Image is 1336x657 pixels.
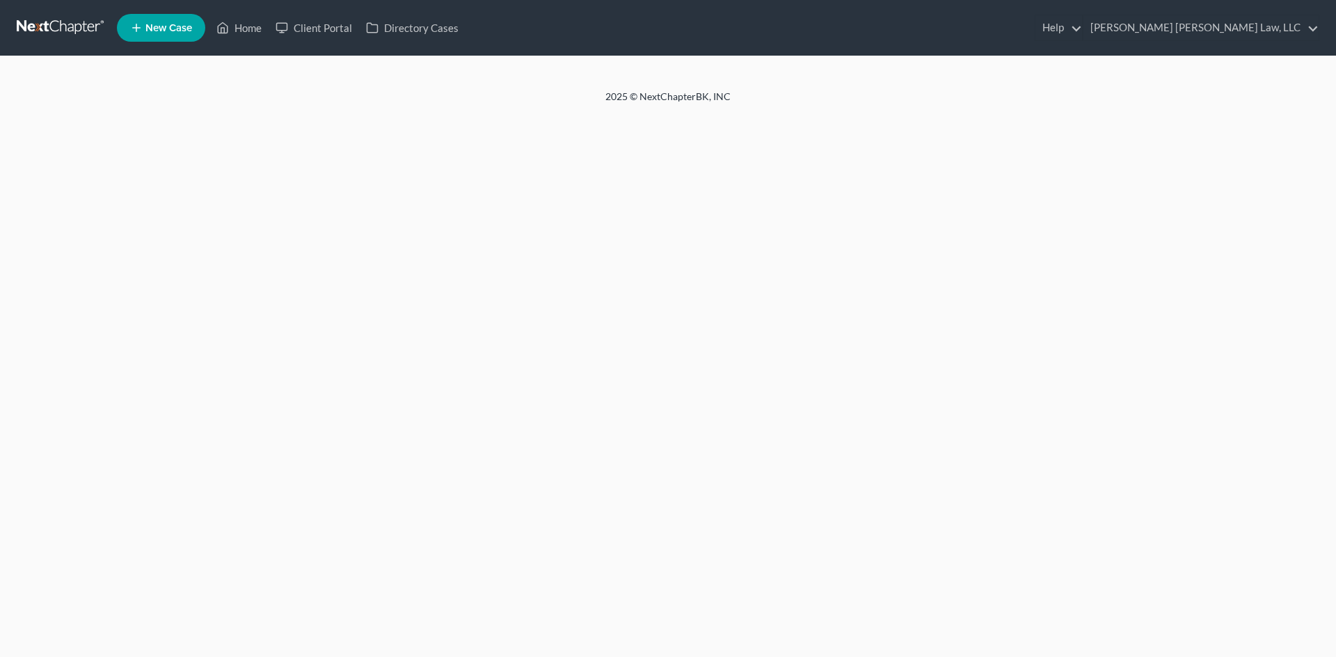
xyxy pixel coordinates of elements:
div: 2025 © NextChapterBK, INC [271,90,1065,115]
a: Home [209,15,269,40]
a: [PERSON_NAME] [PERSON_NAME] Law, LLC [1083,15,1319,40]
a: Help [1035,15,1082,40]
a: Directory Cases [359,15,466,40]
a: Client Portal [269,15,359,40]
new-legal-case-button: New Case [117,14,205,42]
